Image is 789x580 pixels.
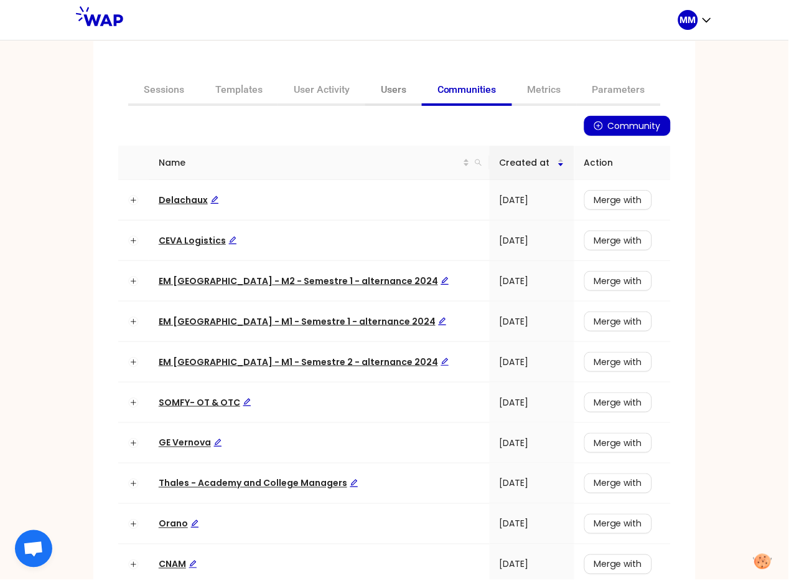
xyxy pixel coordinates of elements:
span: Merge with [594,396,642,409]
td: [DATE] [490,383,574,423]
button: Merge with [584,392,652,412]
span: edit [438,317,447,326]
td: [DATE] [490,504,574,544]
span: edit [190,520,199,528]
span: edit [213,439,222,447]
span: Delachaux [159,194,219,206]
span: search [475,159,482,166]
button: Merge with [584,311,652,331]
button: plus-circleCommunity [584,116,671,136]
a: EM [GEOGRAPHIC_DATA] - M1 - Semestre 1 - alternance 2024Edit [159,315,447,328]
a: Sessions [128,76,200,106]
a: User Activity [278,76,365,106]
a: OranoEdit [159,518,199,530]
span: Merge with [594,234,642,247]
span: Merge with [594,274,642,288]
th: Action [574,146,671,180]
a: GE VernovaEdit [159,437,222,449]
a: Metrics [512,76,577,106]
a: CEVA LogisticsEdit [159,234,237,247]
span: GE Vernova [159,437,222,449]
div: Edit [213,436,222,450]
a: Communities [422,76,512,106]
div: Edit [350,477,358,490]
a: Parameters [577,76,661,106]
button: Expand row [129,478,139,488]
a: Users [365,76,422,106]
div: Edit [243,396,251,409]
button: Expand row [129,519,139,529]
div: Edit [228,234,237,247]
span: CEVA Logistics [159,234,237,247]
span: search [472,153,485,172]
a: EM [GEOGRAPHIC_DATA] - M1 - Semestre 2 - alternance 2024Edit [159,356,449,368]
a: Thales - Academy and College ManagersEdit [159,477,358,490]
button: Expand row [129,316,139,326]
a: CNAMEdit [159,558,197,571]
td: [DATE] [490,423,574,464]
button: Merge with [584,231,652,250]
span: Created at [500,156,558,169]
div: Edit [189,558,197,571]
button: Expand row [129,195,139,205]
span: edit [243,398,251,407]
td: [DATE] [490,221,574,261]
button: Expand row [129,235,139,245]
span: SOMFY- OT & OTC [159,396,251,409]
span: edit [350,479,358,488]
a: DelachauxEdit [159,194,219,206]
a: Templates [200,76,278,106]
div: Edit [441,355,449,369]
td: [DATE] [490,302,574,342]
span: Thales - Academy and College Managers [159,477,358,490]
button: Merge with [584,190,652,210]
div: Edit [438,315,447,328]
span: EM [GEOGRAPHIC_DATA] - M2 - Semestre 1 - alternance 2024 [159,275,449,287]
span: Merge with [594,517,642,531]
button: Merge with [584,352,652,372]
button: Expand row [129,276,139,286]
td: [DATE] [490,261,574,302]
button: Manage your preferences about cookies [746,546,780,577]
span: CNAM [159,558,197,571]
span: edit [189,560,197,569]
span: Community [608,119,661,133]
span: plus-circle [594,121,603,131]
button: Merge with [584,473,652,493]
button: MM [678,10,713,30]
td: [DATE] [490,464,574,504]
td: [DATE] [490,342,574,383]
span: Merge with [594,315,642,328]
button: Merge with [584,514,652,534]
span: Merge with [594,477,642,490]
button: Merge with [584,271,652,291]
a: Ouvrir le chat [15,530,52,568]
span: EM [GEOGRAPHIC_DATA] - M1 - Semestre 1 - alternance 2024 [159,315,447,328]
span: Merge with [594,436,642,450]
span: Merge with [594,193,642,207]
span: Name [159,156,463,169]
button: Expand row [129,438,139,448]
div: Edit [190,517,199,531]
button: Expand row [129,397,139,407]
td: [DATE] [490,180,574,221]
div: Edit [210,193,219,207]
button: Expand row [129,559,139,569]
button: Expand row [129,357,139,367]
a: SOMFY- OT & OTCEdit [159,396,251,409]
span: edit [441,277,449,285]
span: Merge with [594,355,642,369]
button: Merge with [584,433,652,453]
button: Merge with [584,554,652,574]
span: edit [441,358,449,366]
span: edit [210,196,219,204]
a: EM [GEOGRAPHIC_DATA] - M2 - Semestre 1 - alternance 2024Edit [159,275,449,287]
span: Merge with [594,558,642,571]
p: MM [680,14,696,26]
span: EM [GEOGRAPHIC_DATA] - M1 - Semestre 2 - alternance 2024 [159,356,449,368]
div: Edit [441,274,449,288]
span: edit [228,236,237,245]
span: Orano [159,518,199,530]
